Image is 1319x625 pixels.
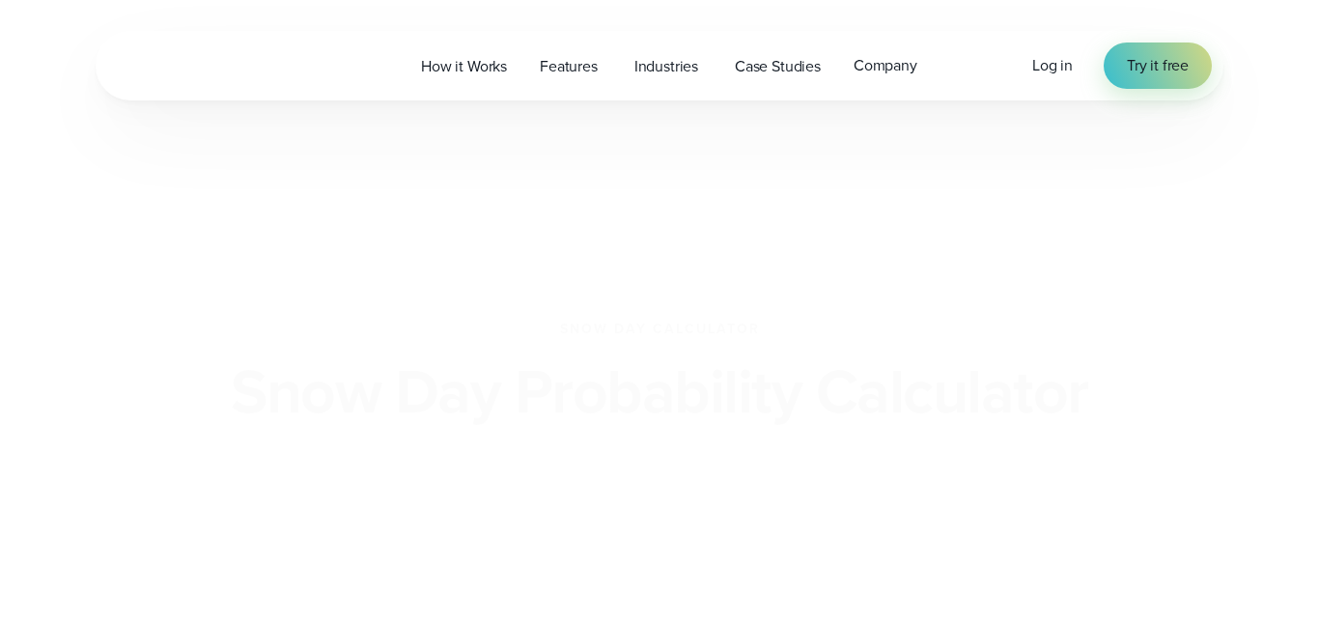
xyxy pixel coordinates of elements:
a: Try it free [1104,43,1212,89]
span: Case Studies [735,55,821,78]
span: Industries [634,55,698,78]
span: How it Works [421,55,507,78]
span: Log in [1032,54,1073,76]
a: How it Works [405,46,523,86]
a: Log in [1032,54,1073,77]
span: Company [854,54,917,77]
span: Features [540,55,598,78]
a: Case Studies [718,46,837,86]
span: Try it free [1127,54,1189,77]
